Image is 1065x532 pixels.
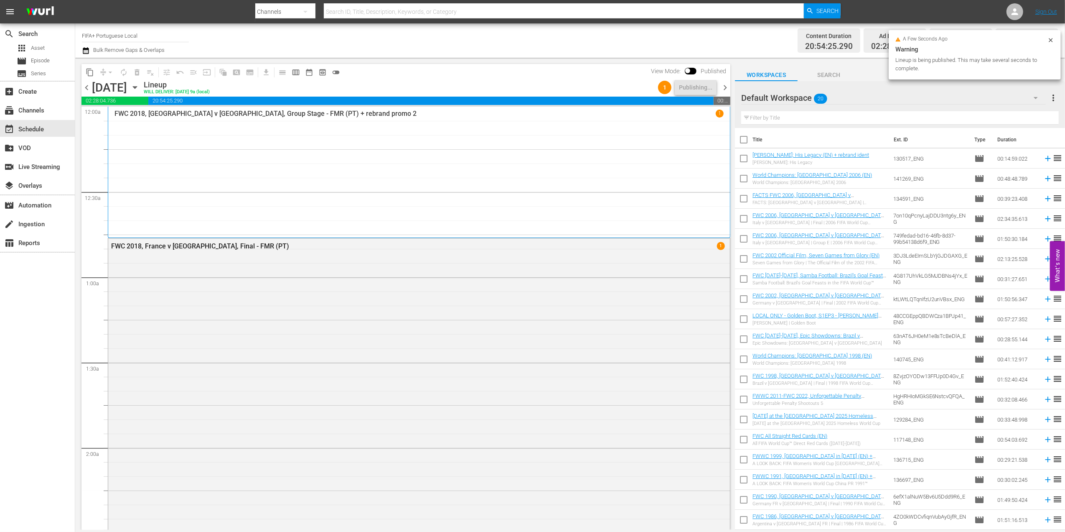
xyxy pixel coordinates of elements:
span: reorder [1052,153,1062,163]
span: Overlays [4,181,14,191]
div: A LOOK BACK: FIFA Women's World Cup [GEOGRAPHIC_DATA] 1999™ [752,461,886,466]
span: preview_outlined [318,68,327,77]
span: VOD [4,143,14,153]
span: Episode [974,214,984,224]
a: LOCAL ONLY - Golden Boot, S1EP3 - [PERSON_NAME] (EN) [752,312,882,325]
button: Search [804,3,841,18]
div: A LOOK BACK: FIFA Women's World Cup China PR 1991™ [752,481,886,486]
span: Month Calendar View [302,66,316,79]
div: Warning [895,44,1054,54]
a: Sign Out [1035,8,1057,15]
a: FWC 1998, [GEOGRAPHIC_DATA] v [GEOGRAPHIC_DATA] (EN) [752,373,885,385]
svg: Add to Schedule [1043,154,1052,163]
td: 7on10qPcnyLajDDU3ntg6y_ENG [890,209,971,229]
a: FWC 1990, [GEOGRAPHIC_DATA] v [GEOGRAPHIC_DATA] (EN) [752,493,885,506]
svg: Add to Schedule [1043,194,1052,203]
span: reorder [1052,354,1062,364]
td: 117148_ENG [890,430,971,450]
td: 134591_ENG [890,189,971,209]
span: Search [798,70,860,80]
span: Asset [17,43,27,53]
td: 02:13:25.528 [994,249,1040,269]
span: Series [31,69,46,78]
a: World Champions: [GEOGRAPHIC_DATA] 1998 (EN) [752,353,872,359]
a: FWWC 1991, [GEOGRAPHIC_DATA] in [DATE] (EN) + Rebrand Ident [752,473,876,486]
div: Italy v [GEOGRAPHIC_DATA] | Final | 2006 FIFA World Cup [GEOGRAPHIC_DATA]™ | Full Match Replay [752,220,886,225]
span: Create Series Block [243,66,257,79]
span: Episode [974,394,984,404]
th: Duration [992,128,1042,151]
span: chevron_left [81,82,92,93]
th: Type [969,128,992,151]
button: more_vert [1049,88,1059,108]
span: Clear Lineup [144,66,157,79]
span: Ingestion [4,219,14,229]
a: FWWC 2011-FWC 2022, Unforgettable Penalty Shootouts 5 (EN) + Rebrand Ident [752,393,864,405]
span: reorder [1052,414,1062,424]
span: Episode [974,495,984,505]
span: movie [974,475,984,485]
span: Episode [974,254,984,264]
div: Default Workspace [741,86,1046,110]
span: Episode [974,414,984,425]
span: Copy Lineup [83,66,97,79]
span: Create [4,87,14,97]
button: Publishing... [675,80,717,95]
a: World Champions: [GEOGRAPHIC_DATA] 2006 (EN) [752,172,872,178]
td: 140745_ENG [890,349,971,369]
div: Samba Football: Brazil's Goal Feasts in the FIFA World Cup™ [752,280,886,286]
span: reorder [1052,514,1062,524]
span: Workspaces [735,70,798,80]
div: Ad Duration [871,30,919,42]
span: reorder [1052,334,1062,344]
span: Reports [4,238,14,248]
a: FWC All Straight Red Cards (EN) [752,433,827,439]
div: [PERSON_NAME]: His Legacy [752,160,869,165]
span: toggle_off [332,68,340,77]
div: [DATE] [92,81,127,95]
span: Episode [974,455,984,465]
td: 4ZO0kWDCvfiqnVubAyGjfR_ENG [890,510,971,530]
span: Refresh All Search Blocks [214,64,230,80]
span: reorder [1052,474,1062,484]
span: reorder [1052,394,1062,404]
span: 02:28:04.736 [871,42,919,51]
div: WILL DELIVER: [DATE] 9a (local) [144,90,210,95]
td: 00:54:03.692 [994,430,1040,450]
a: FWWC 1999, [GEOGRAPHIC_DATA] in [DATE] (EN) + Rebrand Ident [752,453,876,465]
svg: Add to Schedule [1043,415,1052,424]
div: Germany v [GEOGRAPHIC_DATA] | Final | 2002 FIFA World Cup [GEOGRAPHIC_DATA]/[GEOGRAPHIC_DATA]™ | ... [752,300,886,306]
span: Published [696,68,730,74]
span: Schedule [4,124,14,134]
span: Live Streaming [4,162,14,172]
td: 129284_ENG [890,409,971,430]
span: 20:54:25.290 [148,97,714,105]
a: FWC [DATE]-[DATE], Samba Football: Brazil's Goal Feasts in the FWC (EN) + Rebrand Ident [752,272,886,285]
td: 01:51:16.513 [994,510,1040,530]
span: Episode [974,515,984,525]
td: 00:33:48.998 [994,409,1040,430]
span: reorder [1052,294,1062,304]
span: reorder [1052,193,1062,203]
svg: Add to Schedule [1043,274,1052,284]
td: 01:50:56.347 [994,289,1040,309]
a: FWC 2002 Official Film, Seven Games from Glory (EN) [752,252,879,258]
span: Series [17,69,27,79]
span: Episode [974,334,984,344]
th: Title [752,128,889,151]
span: menu [5,7,15,17]
td: 00:57:27.352 [994,309,1040,329]
span: reorder [1052,374,1062,384]
td: 01:49:50.424 [994,490,1040,510]
a: FWC 2006, [GEOGRAPHIC_DATA] v [GEOGRAPHIC_DATA] (EN) [752,232,885,245]
span: Search [4,29,14,39]
span: Fill episodes with ad slates [187,66,200,79]
div: Content Duration [805,30,853,42]
div: Germany FR v [GEOGRAPHIC_DATA] | Final | 1990 FIFA World Cup [GEOGRAPHIC_DATA]™ | Full Match Replay [752,501,886,506]
td: 63nAT6JH0eM1e8sTcBeDlA_ENG [890,329,971,349]
td: 6efX1alNuW5Bv6U5Ddd9R6_ENG [890,490,971,510]
svg: Add to Schedule [1043,515,1052,524]
div: Brazil v [GEOGRAPHIC_DATA] | Final | 1998 FIFA World Cup France™ | Full Match Replay [752,381,886,386]
td: 02:34:35.613 [994,209,1040,229]
td: 8ZvjzOYODw13FFUp0D4Gv_ENG [890,369,971,389]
